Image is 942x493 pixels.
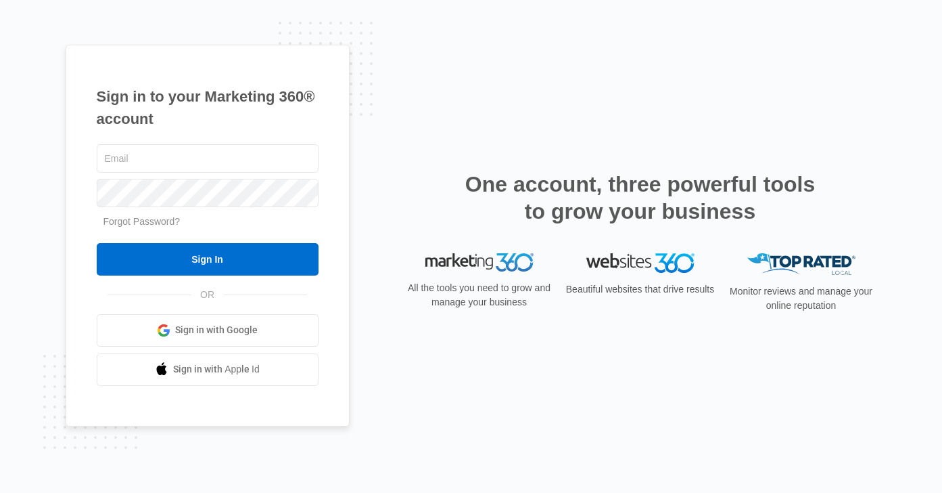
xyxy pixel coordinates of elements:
[747,253,855,276] img: Top Rated Local
[173,362,260,377] span: Sign in with Apple Id
[404,281,555,309] p: All the tools you need to grow and manage your business
[425,253,534,272] img: Marketing 360
[191,288,224,302] span: OR
[97,85,319,130] h1: Sign in to your Marketing 360® account
[97,314,319,347] a: Sign in with Google
[461,171,820,225] h2: One account, three powerful tools to grow your business
[726,284,877,313] p: Monitor reviews and manage your online reputation
[103,216,181,227] a: Forgot Password?
[97,353,319,386] a: Sign in with Apple Id
[97,144,319,173] input: Email
[97,243,319,276] input: Sign In
[565,282,716,297] p: Beautiful websites that drive results
[586,253,694,273] img: Websites 360
[175,323,258,337] span: Sign in with Google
